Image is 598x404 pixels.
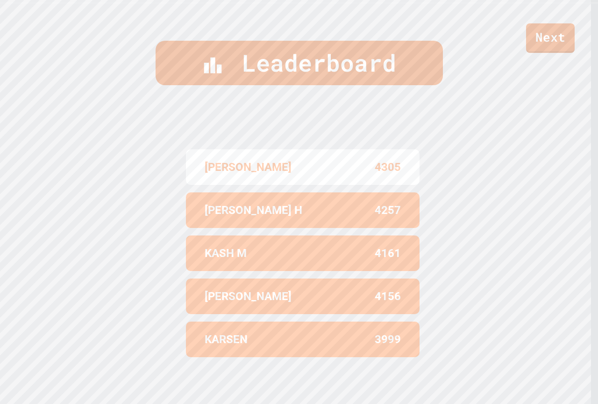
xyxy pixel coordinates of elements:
[375,288,401,305] p: 4156
[375,202,401,219] p: 4257
[375,245,401,262] p: 4161
[205,288,292,305] p: [PERSON_NAME]
[526,23,575,53] a: Next
[205,202,302,219] p: [PERSON_NAME] H
[156,41,443,85] div: Leaderboard
[375,159,401,176] p: 4305
[375,331,401,348] p: 3999
[205,331,248,348] p: KARSEN
[205,245,247,262] p: KASH M
[205,159,292,176] p: [PERSON_NAME]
